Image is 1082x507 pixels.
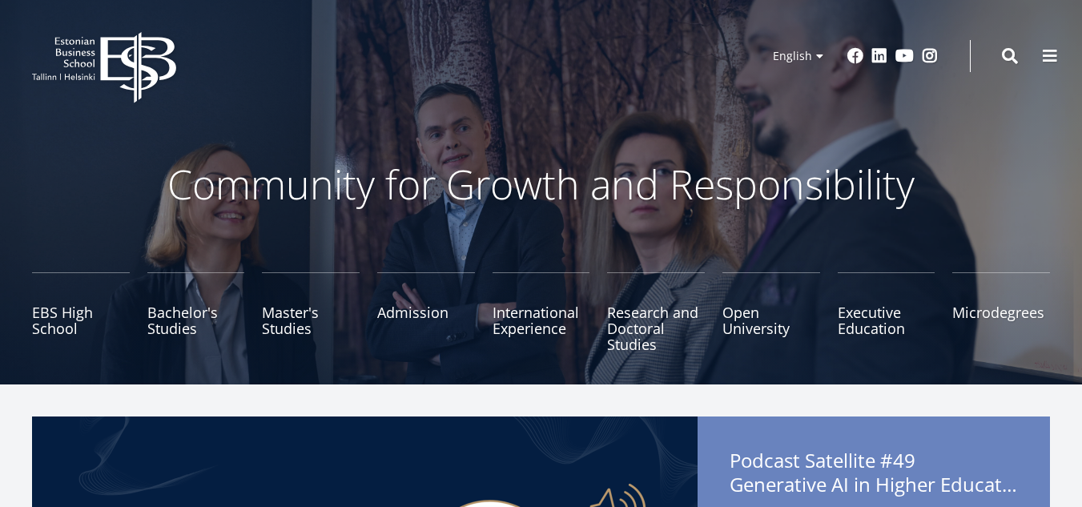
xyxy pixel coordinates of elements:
[952,272,1050,352] a: Microdegrees
[730,449,1018,501] span: Podcast Satellite #49
[117,160,966,208] p: Community for Growth and Responsibility
[262,272,360,352] a: Master's Studies
[895,48,914,64] a: Youtube
[730,473,1018,497] span: Generative AI in Higher Education: The Good, the Bad, and the Ugly
[871,48,887,64] a: Linkedin
[377,272,475,352] a: Admission
[32,272,130,352] a: EBS High School
[607,272,705,352] a: Research and Doctoral Studies
[838,272,935,352] a: Executive Education
[847,48,863,64] a: Facebook
[722,272,820,352] a: Open University
[493,272,590,352] a: International Experience
[922,48,938,64] a: Instagram
[147,272,245,352] a: Bachelor's Studies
